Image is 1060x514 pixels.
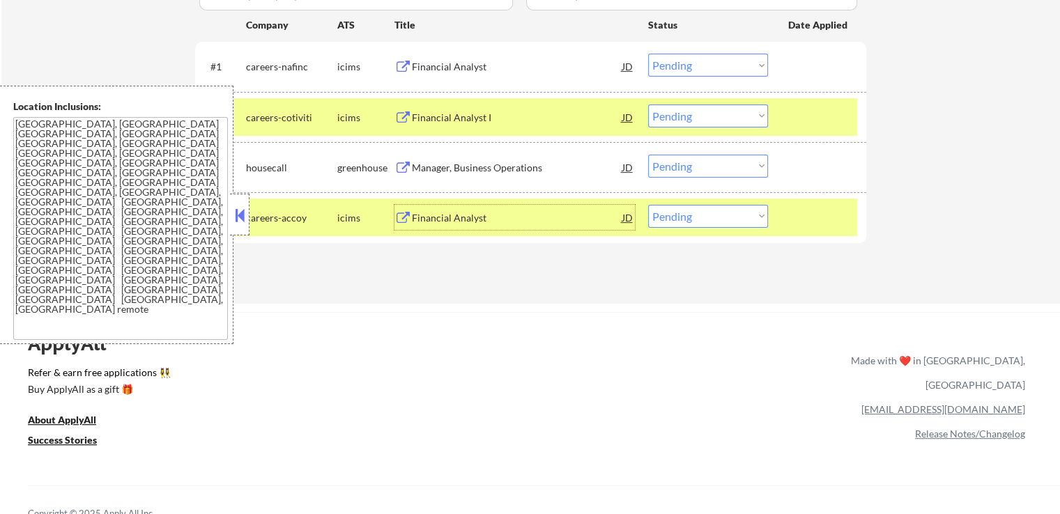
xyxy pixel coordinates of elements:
div: JD [621,205,635,230]
div: #1 [210,60,235,74]
div: ATS [337,18,394,32]
a: Buy ApplyAll as a gift 🎁 [28,382,167,400]
div: Status [648,12,768,37]
a: Success Stories [28,433,116,451]
div: icims [337,211,394,225]
div: ApplyAll [28,332,122,355]
div: careers-accoy [246,211,337,225]
a: About ApplyAll [28,413,116,430]
u: About ApplyAll [28,414,96,426]
div: careers-nafinc [246,60,337,74]
div: icims [337,111,394,125]
div: careers-cotiviti [246,111,337,125]
div: greenhouse [337,161,394,175]
a: [EMAIL_ADDRESS][DOMAIN_NAME] [861,403,1025,415]
div: Company [246,18,337,32]
div: JD [621,104,635,130]
u: Success Stories [28,434,97,446]
div: Date Applied [788,18,850,32]
div: Financial Analyst I [412,111,622,125]
a: Refer & earn free applications 👯‍♀️ [28,368,560,382]
div: JD [621,54,635,79]
div: Buy ApplyAll as a gift 🎁 [28,384,167,394]
div: Location Inclusions: [13,100,228,114]
div: housecall [246,161,337,175]
div: Manager, Business Operations [412,161,622,175]
div: icims [337,60,394,74]
div: Financial Analyst [412,60,622,74]
div: Title [394,18,635,32]
div: Financial Analyst [412,211,622,225]
a: Release Notes/Changelog [915,428,1025,439]
div: Made with ❤️ in [GEOGRAPHIC_DATA], [GEOGRAPHIC_DATA] [845,348,1025,397]
div: JD [621,155,635,180]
